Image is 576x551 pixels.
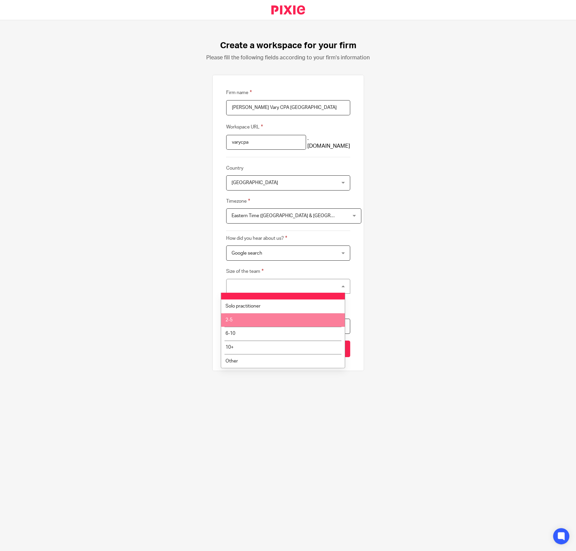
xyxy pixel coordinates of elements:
label: Firm name [226,89,252,96]
span: 2-5 [225,318,233,322]
label: Country [226,165,243,172]
span: .[DOMAIN_NAME] [307,135,350,150]
label: How did you hear about us? [226,234,287,242]
label: Workspace URL [226,123,263,131]
span: Solo practitioner [225,304,261,309]
h2: Please fill the following fields according to your firm's information [206,54,370,61]
span: Other [225,359,238,364]
h1: Create a workspace for your firm [220,40,356,51]
span: [GEOGRAPHIC_DATA] [232,180,278,185]
span: 6-10 [225,331,235,336]
span: Google search [232,251,262,256]
label: Timezone [226,197,250,205]
span: 10+ [225,345,234,350]
span: Eastern Time ([GEOGRAPHIC_DATA] & [GEOGRAPHIC_DATA]) [232,213,361,218]
label: Size of the team [226,267,264,275]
